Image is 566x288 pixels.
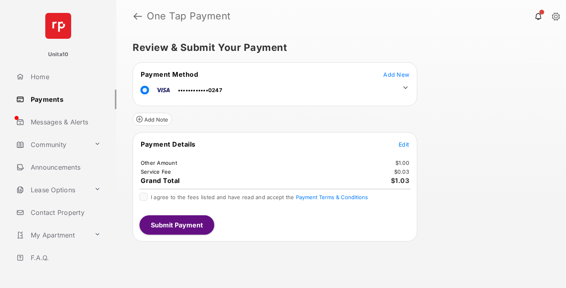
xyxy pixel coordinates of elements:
button: Submit Payment [139,215,214,235]
a: Community [13,135,91,154]
span: $1.03 [391,177,410,185]
button: Add New [383,70,409,78]
button: I agree to the fees listed and have read and accept the [296,194,368,200]
a: Messages & Alerts [13,112,116,132]
img: svg+xml;base64,PHN2ZyB4bWxucz0iaHR0cDovL3d3dy53My5vcmcvMjAwMC9zdmciIHdpZHRoPSI2NCIgaGVpZ2h0PSI2NC... [45,13,71,39]
a: F.A.Q. [13,248,116,267]
span: Payment Details [141,140,196,148]
span: Grand Total [141,177,180,185]
a: My Apartment [13,225,91,245]
span: ••••••••••••0247 [178,87,222,93]
td: Other Amount [140,159,177,166]
span: I agree to the fees listed and have read and accept the [151,194,368,200]
strong: One Tap Payment [147,11,231,21]
a: Announcements [13,158,116,177]
span: Add New [383,71,409,78]
a: Lease Options [13,180,91,200]
span: Edit [399,141,409,148]
button: Edit [399,140,409,148]
td: Service Fee [140,168,172,175]
button: Add Note [133,113,172,126]
a: Home [13,67,116,86]
td: $1.00 [395,159,410,166]
td: $0.03 [394,168,410,175]
a: Payments [13,90,116,109]
p: Unita10 [48,50,69,59]
a: Contact Property [13,203,116,222]
h5: Review & Submit Your Payment [133,43,543,53]
span: Payment Method [141,70,198,78]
